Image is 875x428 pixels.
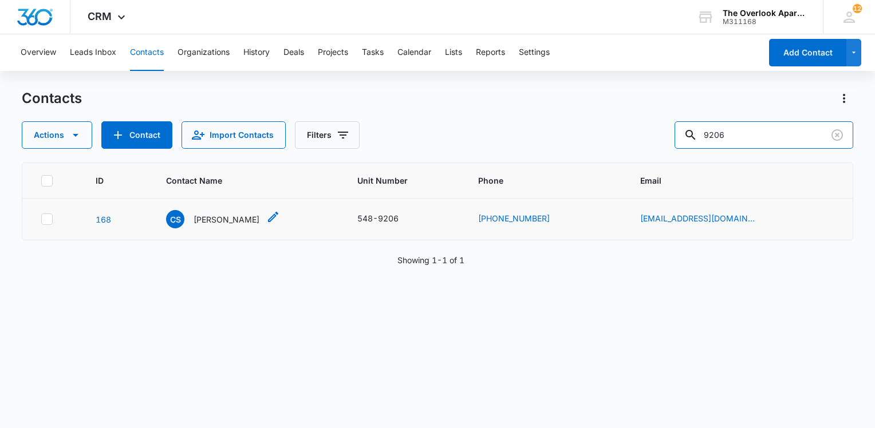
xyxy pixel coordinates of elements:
button: Tasks [362,34,384,71]
h1: Contacts [22,90,82,107]
button: Filters [295,121,360,149]
div: account name [723,9,806,18]
button: Actions [835,89,853,108]
button: Reports [476,34,505,71]
p: [PERSON_NAME] [194,213,259,225]
div: 548-9206 [357,212,399,224]
span: Contact Name [166,175,313,187]
button: Import Contacts [182,121,286,149]
button: Leads Inbox [70,34,116,71]
button: Actions [22,121,92,149]
button: Organizations [178,34,230,71]
button: Add Contact [101,121,172,149]
button: History [243,34,270,71]
a: Navigate to contact details page for Cody Spiering [96,215,111,224]
span: CS [166,210,184,228]
a: [PHONE_NUMBER] [478,212,550,224]
span: Phone [478,175,596,187]
p: Showing 1-1 of 1 [397,254,464,266]
div: Unit Number - 548-9206 - Select to Edit Field [357,212,419,226]
button: Clear [828,126,846,144]
div: Phone - (303) 507-0769 - Select to Edit Field [478,212,570,226]
a: [EMAIL_ADDRESS][DOMAIN_NAME] [640,212,755,224]
span: 12 [853,4,862,13]
button: Add Contact [769,39,846,66]
button: Calendar [397,34,431,71]
button: Projects [318,34,348,71]
button: Deals [283,34,304,71]
button: Lists [445,34,462,71]
div: notifications count [853,4,862,13]
div: Contact Name - Cody Spiering - Select to Edit Field [166,210,280,228]
input: Search Contacts [675,121,853,149]
div: account id [723,18,806,26]
span: ID [96,175,122,187]
button: Settings [519,34,550,71]
button: Overview [21,34,56,71]
span: CRM [88,10,112,22]
span: Unit Number [357,175,451,187]
div: Email - c.spiering90@gmail.com - Select to Edit Field [640,212,775,226]
span: Email [640,175,818,187]
button: Contacts [130,34,164,71]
